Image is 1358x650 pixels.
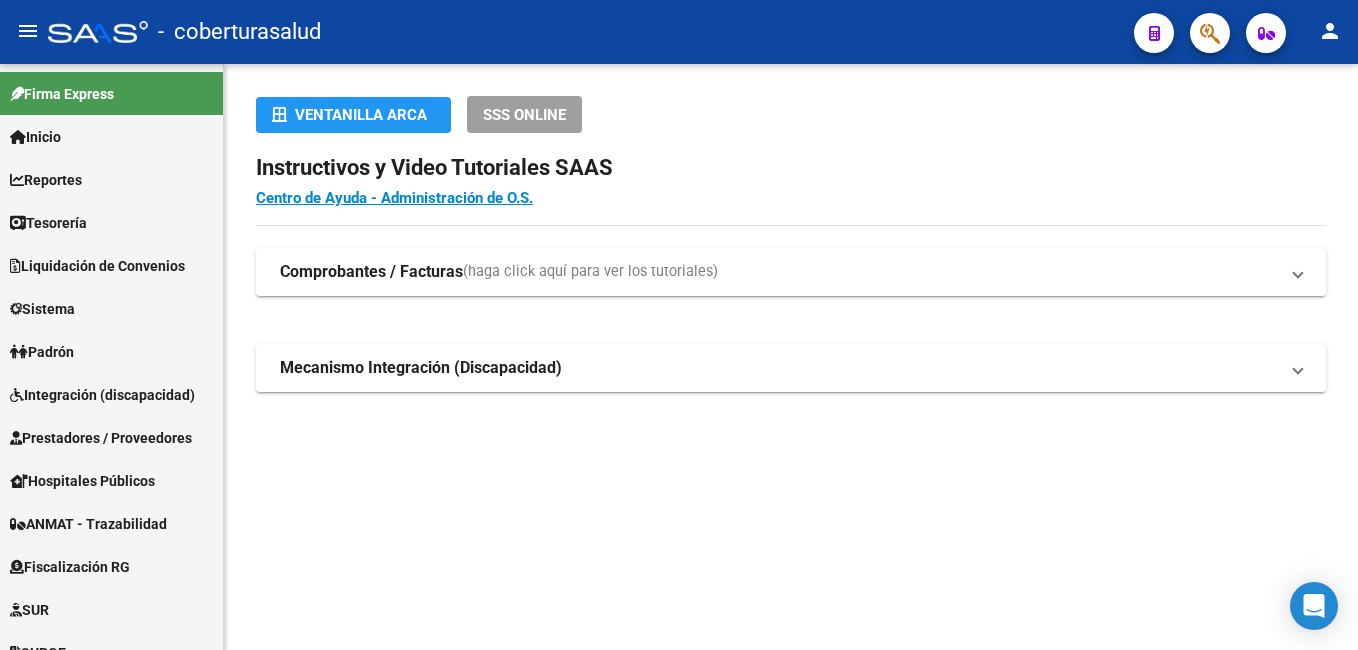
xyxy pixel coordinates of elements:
span: SUR [10,599,49,621]
span: Fiscalización RG [10,556,130,578]
span: ANMAT - Trazabilidad [10,513,167,535]
span: SSS ONLINE [483,106,566,124]
div: Open Intercom Messenger [1290,582,1338,630]
span: Firma Express [10,83,114,105]
button: SSS ONLINE [467,96,582,133]
span: Tesorería [10,212,87,234]
span: - coberturasalud [158,10,321,54]
span: Prestadores / Proveedores [10,427,192,449]
mat-icon: person [1318,19,1342,43]
strong: Mecanismo Integración (Discapacidad) [280,357,562,379]
mat-expansion-panel-header: Comprobantes / Facturas(haga click aquí para ver los tutoriales) [256,248,1326,296]
mat-expansion-panel-header: Mecanismo Integración (Discapacidad) [256,344,1326,392]
mat-icon: menu [16,19,40,43]
a: Centro de Ayuda - Administración de O.S. [256,189,533,207]
span: Hospitales Públicos [10,470,155,492]
span: (haga click aquí para ver los tutoriales) [463,261,718,283]
span: Liquidación de Convenios [10,255,185,277]
div: Ventanilla ARCA [272,97,435,133]
span: Integración (discapacidad) [10,384,195,406]
button: Ventanilla ARCA [256,97,451,133]
h2: Instructivos y Video Tutoriales SAAS [256,149,1326,187]
span: Padrón [10,341,74,363]
strong: Comprobantes / Facturas [280,261,463,283]
span: Inicio [10,126,61,148]
span: Reportes [10,169,82,191]
span: Sistema [10,298,75,320]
